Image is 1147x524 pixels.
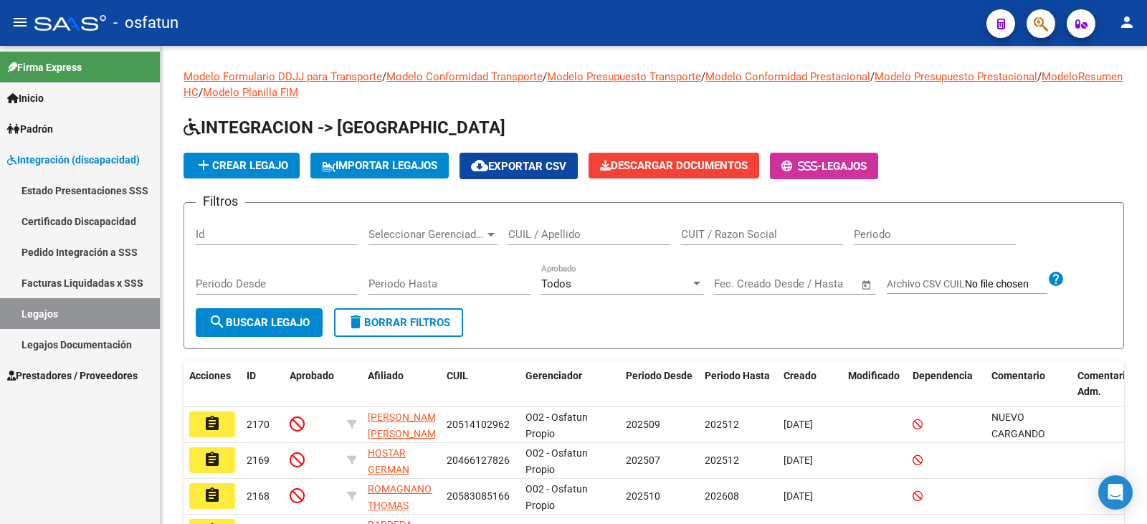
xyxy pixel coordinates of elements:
span: - osfatun [113,7,179,39]
span: O02 - Osfatun Propio [525,447,588,475]
a: Modelo Presupuesto Prestacional [875,70,1037,83]
span: Prestadores / Proveedores [7,368,138,384]
span: Dependencia [913,370,973,381]
span: 202510 [626,490,660,502]
span: Archivo CSV CUIL [887,278,965,290]
datatable-header-cell: Comentario [986,361,1072,408]
mat-icon: person [1118,14,1136,31]
span: Exportar CSV [471,160,566,173]
button: Buscar Legajo [196,308,323,337]
span: Todos [541,277,571,290]
span: - [781,160,822,173]
span: [DATE] [784,490,813,502]
span: IMPORTAR LEGAJOS [322,159,437,172]
span: Acciones [189,370,231,381]
span: Legajos [822,160,867,173]
span: Comentario Adm. [1077,370,1131,398]
datatable-header-cell: Modificado [842,361,907,408]
span: HOSTAR GERMAN [368,447,409,475]
span: ID [247,370,256,381]
span: Padrón [7,121,53,137]
span: Buscar Legajo [209,316,310,329]
button: Borrar Filtros [334,308,463,337]
a: Modelo Presupuesto Transporte [547,70,701,83]
span: 20466127826 [447,454,510,466]
span: NUEVO CARGANDO [991,411,1045,439]
span: Aprobado [290,370,334,381]
span: 202512 [705,419,739,430]
button: Open calendar [859,277,875,293]
datatable-header-cell: Aprobado [284,361,341,408]
mat-icon: add [195,156,212,173]
a: Modelo Conformidad Prestacional [705,70,870,83]
span: Comentario [991,370,1045,381]
input: Fecha inicio [714,277,772,290]
datatable-header-cell: Gerenciador [520,361,620,408]
mat-icon: assignment [204,415,221,432]
a: Modelo Conformidad Transporte [386,70,543,83]
datatable-header-cell: Periodo Desde [620,361,699,408]
span: Integración (discapacidad) [7,152,140,168]
mat-icon: assignment [204,451,221,468]
datatable-header-cell: CUIL [441,361,520,408]
span: ROMAGNANO THOMAS [368,483,432,511]
mat-icon: cloud_download [471,157,488,174]
datatable-header-cell: Periodo Hasta [699,361,778,408]
span: O02 - Osfatun Propio [525,411,588,439]
span: 202512 [705,454,739,466]
a: Modelo Formulario DDJJ para Transporte [184,70,382,83]
span: 2170 [247,419,270,430]
span: 202507 [626,454,660,466]
span: [PERSON_NAME] [PERSON_NAME] [368,411,444,439]
input: Archivo CSV CUIL [965,278,1047,291]
span: INTEGRACION -> [GEOGRAPHIC_DATA] [184,118,505,138]
span: 202509 [626,419,660,430]
span: Firma Express [7,59,82,75]
span: Crear Legajo [195,159,288,172]
span: Borrar Filtros [347,316,450,329]
span: 2169 [247,454,270,466]
span: Periodo Desde [626,370,693,381]
datatable-header-cell: Afiliado [362,361,441,408]
datatable-header-cell: Dependencia [907,361,986,408]
input: Fecha fin [785,277,855,290]
span: 20583085166 [447,490,510,502]
datatable-header-cell: Creado [778,361,842,408]
span: Gerenciador [525,370,582,381]
span: Creado [784,370,817,381]
span: [DATE] [784,419,813,430]
span: Afiliado [368,370,404,381]
span: [DATE] [784,454,813,466]
button: -Legajos [770,153,878,179]
button: Crear Legajo [184,153,300,178]
span: 2168 [247,490,270,502]
h3: Filtros [196,191,245,211]
mat-icon: search [209,313,226,330]
button: Exportar CSV [460,153,578,179]
button: Descargar Documentos [589,153,759,178]
a: Modelo Planilla FIM [203,86,298,99]
span: 202608 [705,490,739,502]
span: CUIL [447,370,468,381]
span: 20514102962 [447,419,510,430]
span: Periodo Hasta [705,370,770,381]
span: Inicio [7,90,44,106]
div: Open Intercom Messenger [1098,475,1133,510]
mat-icon: delete [347,313,364,330]
mat-icon: assignment [204,487,221,504]
button: IMPORTAR LEGAJOS [310,153,449,178]
datatable-header-cell: ID [241,361,284,408]
span: Descargar Documentos [600,159,748,172]
mat-icon: help [1047,270,1065,287]
mat-icon: menu [11,14,29,31]
span: Modificado [848,370,900,381]
span: O02 - Osfatun Propio [525,483,588,511]
span: Seleccionar Gerenciador [368,228,485,241]
datatable-header-cell: Acciones [184,361,241,408]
